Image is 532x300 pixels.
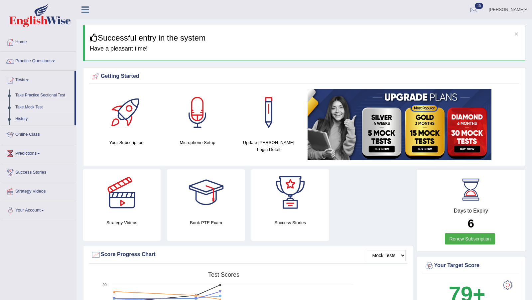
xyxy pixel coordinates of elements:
[0,71,74,87] a: Tests
[0,201,76,218] a: Your Account
[0,182,76,199] a: Strategy Videos
[424,261,518,271] div: Your Target Score
[90,46,520,52] h4: Have a pleasant time!
[165,139,230,146] h4: Microphone Setup
[12,113,74,125] a: History
[308,89,491,160] img: small5.jpg
[475,3,483,9] span: 10
[94,139,159,146] h4: Your Subscription
[468,217,474,230] b: 6
[0,144,76,161] a: Predictions
[12,101,74,113] a: Take Mock Test
[103,283,107,287] text: 90
[167,219,245,226] h4: Book PTE Exam
[91,72,518,81] div: Getting Started
[251,219,329,226] h4: Success Stories
[12,89,74,101] a: Take Practice Sectional Test
[91,250,406,260] div: Score Progress Chart
[0,33,76,50] a: Home
[236,139,301,153] h4: Update [PERSON_NAME] Login Detail
[514,30,518,37] button: ×
[424,208,518,214] h4: Days to Expiry
[445,233,495,244] a: Renew Subscription
[83,219,161,226] h4: Strategy Videos
[0,163,76,180] a: Success Stories
[90,34,520,42] h3: Successful entry in the system
[0,52,76,69] a: Practice Questions
[208,271,239,278] tspan: Test scores
[0,125,76,142] a: Online Class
